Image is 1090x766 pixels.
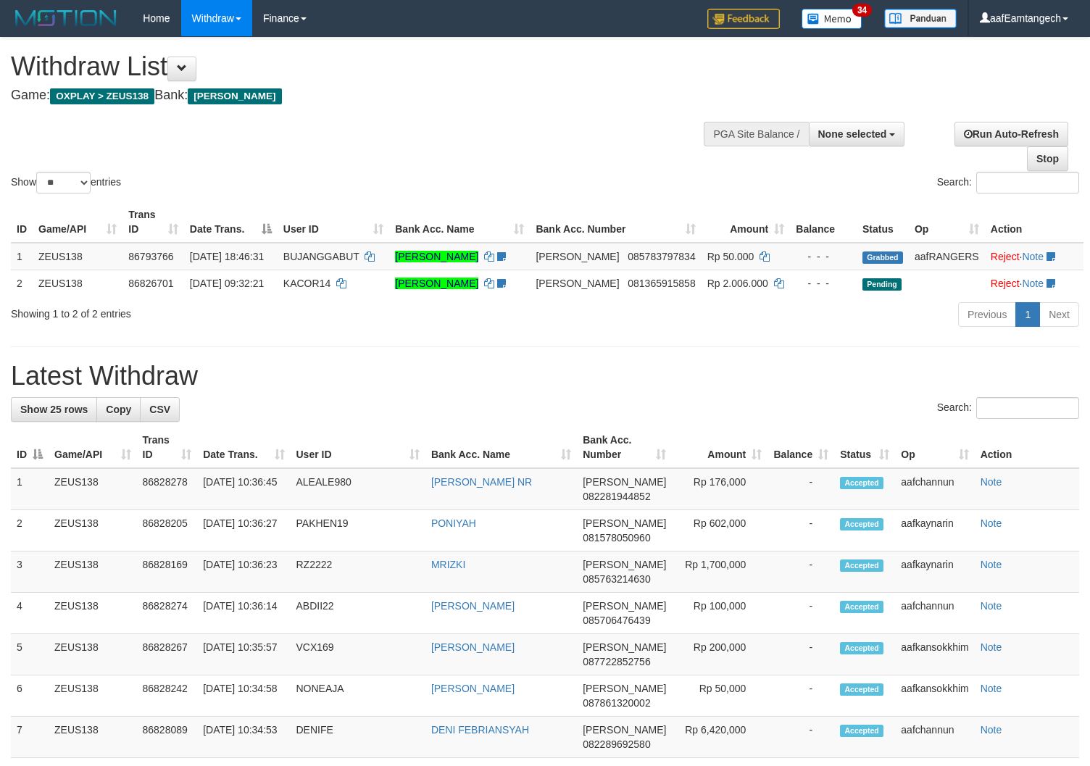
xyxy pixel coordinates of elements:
th: ID [11,201,33,243]
th: Bank Acc. Name: activate to sort column ascending [425,427,577,468]
td: aafkansokkhim [895,634,974,675]
a: Note [981,724,1002,736]
span: Show 25 rows [20,404,88,415]
span: OXPLAY > ZEUS138 [50,88,154,104]
td: ZEUS138 [49,675,137,717]
td: - [767,593,834,634]
td: Rp 602,000 [672,510,767,551]
span: Accepted [840,559,883,572]
span: 86793766 [128,251,173,262]
input: Search: [976,172,1079,193]
td: aafkaynarin [895,510,974,551]
div: Showing 1 to 2 of 2 entries [11,301,444,321]
a: Note [981,559,1002,570]
td: 2 [11,270,33,296]
img: panduan.png [884,9,957,28]
a: Note [981,641,1002,653]
td: Rp 200,000 [672,634,767,675]
span: BUJANGGABUT [283,251,359,262]
td: · [985,243,1083,270]
td: ZEUS138 [49,634,137,675]
a: [PERSON_NAME] [431,600,515,612]
th: Bank Acc. Number: activate to sort column ascending [530,201,701,243]
td: - [767,634,834,675]
td: Rp 1,700,000 [672,551,767,593]
th: Op: activate to sort column ascending [909,201,985,243]
td: - [767,468,834,510]
th: Amount: activate to sort column ascending [672,427,767,468]
span: Accepted [840,477,883,489]
span: 86826701 [128,278,173,289]
td: ZEUS138 [49,717,137,758]
td: NONEAJA [291,675,425,717]
td: - [767,675,834,717]
a: Note [1022,278,1044,289]
th: Date Trans.: activate to sort column descending [184,201,278,243]
span: [PERSON_NAME] [583,600,666,612]
td: - [767,551,834,593]
h4: Game: Bank: [11,88,712,103]
span: Rp 50.000 [707,251,754,262]
h1: Withdraw List [11,52,712,81]
td: ABDII22 [291,593,425,634]
td: 3 [11,551,49,593]
span: Accepted [840,518,883,530]
th: User ID: activate to sort column ascending [291,427,425,468]
a: Note [1022,251,1044,262]
span: Copy 081578050960 to clipboard [583,532,650,544]
td: ZEUS138 [49,510,137,551]
label: Search: [937,172,1079,193]
a: [PERSON_NAME] NR [431,476,532,488]
th: Status [857,201,909,243]
span: [PERSON_NAME] [583,476,666,488]
a: Copy [96,397,141,422]
button: None selected [809,122,905,146]
td: 86828205 [137,510,198,551]
img: MOTION_logo.png [11,7,121,29]
span: [PERSON_NAME] [536,278,619,289]
span: Copy 082289692580 to clipboard [583,738,650,750]
td: 86828278 [137,468,198,510]
td: ZEUS138 [49,551,137,593]
td: 86828274 [137,593,198,634]
a: Run Auto-Refresh [954,122,1068,146]
h1: Latest Withdraw [11,362,1079,391]
a: DENI FEBRIANSYAH [431,724,529,736]
td: DENIFE [291,717,425,758]
span: Accepted [840,601,883,613]
span: Copy 085706476439 to clipboard [583,615,650,626]
span: [PERSON_NAME] [583,517,666,529]
th: Status: activate to sort column ascending [834,427,895,468]
img: Feedback.jpg [707,9,780,29]
a: [PERSON_NAME] [395,251,478,262]
td: ZEUS138 [33,270,122,296]
span: Copy 082281944852 to clipboard [583,491,650,502]
td: [DATE] 10:36:27 [197,510,290,551]
th: Op: activate to sort column ascending [895,427,974,468]
a: [PERSON_NAME] [431,683,515,694]
span: Copy 081365915858 to clipboard [628,278,695,289]
label: Show entries [11,172,121,193]
span: Copy 087861320002 to clipboard [583,697,650,709]
span: [PERSON_NAME] [583,683,666,694]
span: Accepted [840,642,883,654]
span: Pending [862,278,902,291]
th: Trans ID: activate to sort column ascending [122,201,184,243]
span: Accepted [840,725,883,737]
th: Action [975,427,1079,468]
td: Rp 50,000 [672,675,767,717]
td: [DATE] 10:36:23 [197,551,290,593]
a: Stop [1027,146,1068,171]
img: Button%20Memo.svg [802,9,862,29]
td: ZEUS138 [33,243,122,270]
th: Balance [790,201,857,243]
th: Date Trans.: activate to sort column ascending [197,427,290,468]
span: [DATE] 09:32:21 [190,278,264,289]
td: [DATE] 10:35:57 [197,634,290,675]
td: - [767,717,834,758]
a: MRIZKI [431,559,465,570]
a: [PERSON_NAME] [431,641,515,653]
span: Grabbed [862,251,903,264]
span: Copy [106,404,131,415]
span: [DATE] 18:46:31 [190,251,264,262]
